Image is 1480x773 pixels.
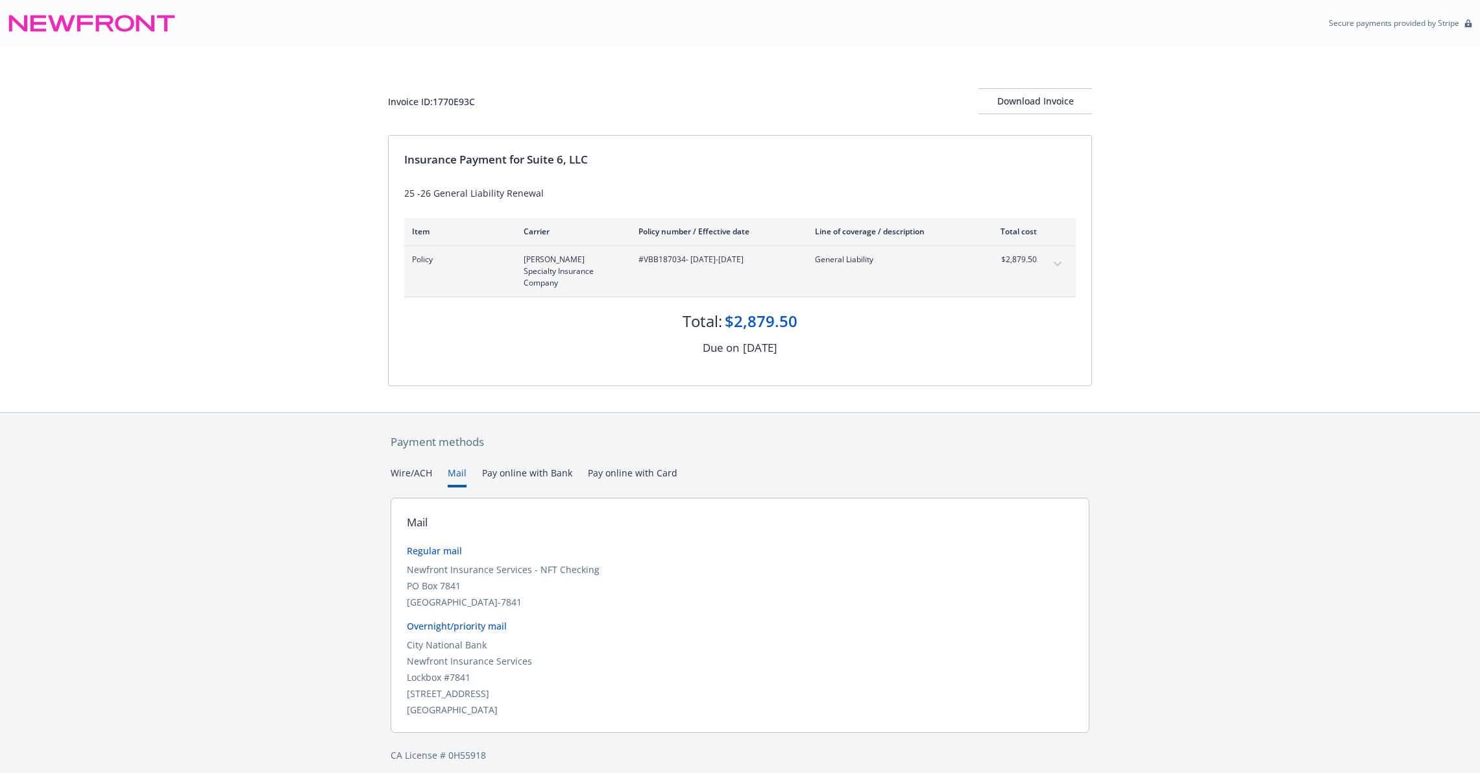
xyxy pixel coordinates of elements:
[725,310,797,332] div: $2,879.50
[407,703,1073,717] div: [GEOGRAPHIC_DATA]
[978,89,1092,114] div: Download Invoice
[412,226,503,237] div: Item
[407,579,1073,593] div: PO Box 7841
[638,254,794,265] span: #VBB187034 - [DATE]-[DATE]
[448,466,467,487] button: Mail
[412,254,503,265] span: Policy
[1329,18,1459,29] p: Secure payments provided by Stripe
[407,563,1073,576] div: Newfront Insurance Services - NFT Checking
[482,466,572,487] button: Pay online with Bank
[815,226,967,237] div: Line of coverage / description
[815,254,967,265] span: General Liability
[524,254,618,289] span: [PERSON_NAME] Specialty Insurance Company
[404,151,1076,168] div: Insurance Payment for Suite 6, LLC
[683,310,722,332] div: Total:
[1047,254,1068,275] button: expand content
[407,654,1073,668] div: Newfront Insurance Services
[588,466,677,487] button: Pay online with Card
[407,687,1073,700] div: [STREET_ADDRESS]
[524,226,618,237] div: Carrier
[638,226,794,237] div: Policy number / Effective date
[407,619,1073,633] div: Overnight/priority mail
[407,638,1073,652] div: City National Bank
[978,88,1092,114] button: Download Invoice
[404,246,1076,297] div: Policy[PERSON_NAME] Specialty Insurance Company#VBB187034- [DATE]-[DATE]General Liability$2,879.5...
[391,434,1089,450] div: Payment methods
[388,95,475,108] div: Invoice ID: 1770E93C
[407,514,428,531] div: Mail
[407,544,1073,558] div: Regular mail
[404,186,1076,200] div: 25 -26 General Liability Renewal
[407,670,1073,684] div: Lockbox #7841
[391,466,432,487] button: Wire/ACH
[988,254,1037,265] span: $2,879.50
[743,339,777,356] div: [DATE]
[988,226,1037,237] div: Total cost
[407,595,1073,609] div: [GEOGRAPHIC_DATA]-7841
[391,748,1089,762] div: CA License # 0H55918
[703,339,739,356] div: Due on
